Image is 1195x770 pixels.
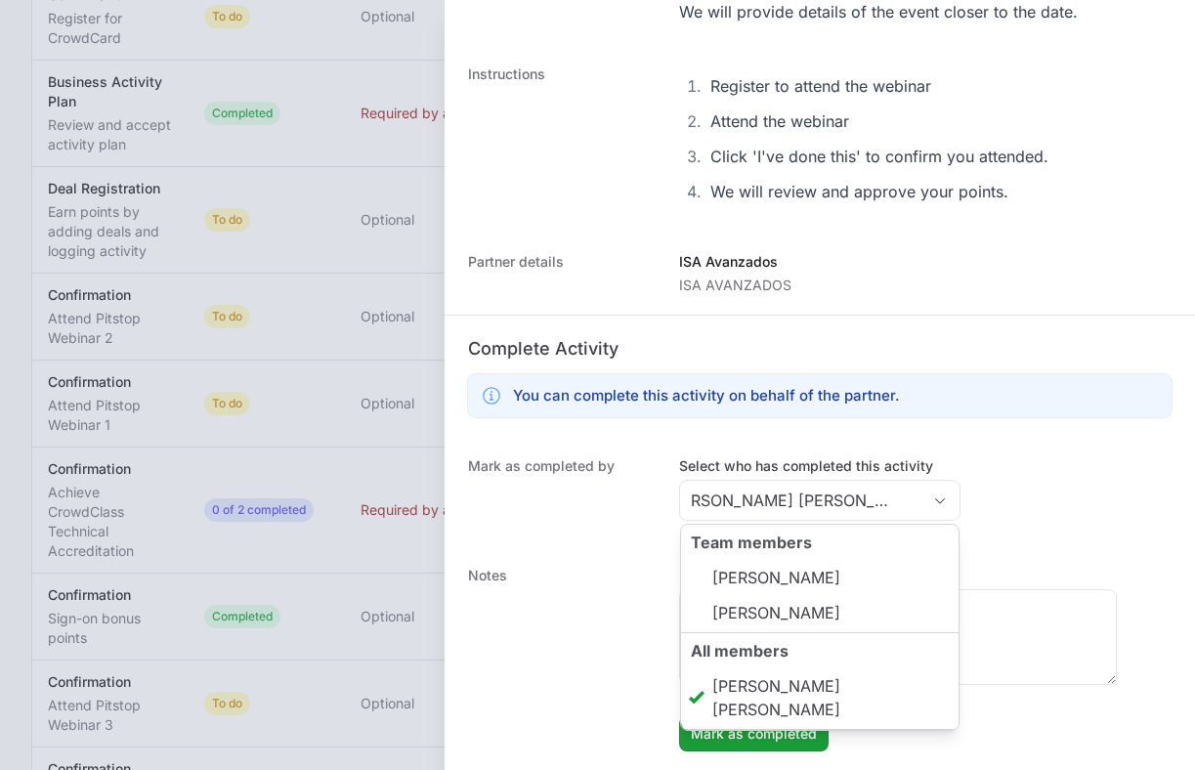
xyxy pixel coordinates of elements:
li: We will review and approve your points. [704,178,1048,205]
li: Register to attend the webinar [704,72,1048,100]
dt: Mark as completed by [468,456,656,527]
div: Close [920,481,960,520]
dt: Notes [468,566,656,751]
p: ISA Avanzados [679,252,791,272]
p: ISA AVANZADOS [679,276,791,295]
label: Select who has completed this activity [679,456,960,476]
button: Mark as completed [679,716,829,751]
li: All members [681,632,959,730]
dt: Partner details [468,252,656,295]
dt: Instructions [468,64,656,213]
h2: Complete Activity [468,335,1172,363]
h3: You can complete this activity on behalf of the partner. [513,384,900,407]
label: Enter a note to be shown to partner [679,566,1117,585]
li: Click 'I've done this' to confirm you attended. [704,143,1048,170]
span: Mark as completed [691,722,817,746]
li: Attend the webinar [704,107,1048,135]
li: Team members [681,524,959,633]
